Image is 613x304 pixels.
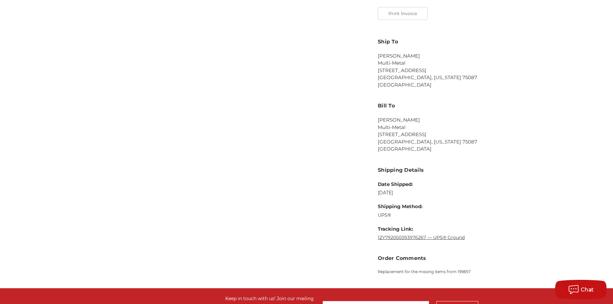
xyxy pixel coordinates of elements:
[581,287,594,293] span: Chat
[555,280,607,299] button: Chat
[378,60,507,67] li: Multi-Metal
[378,226,465,233] dt: Tracking Link:
[378,131,507,138] li: [STREET_ADDRESS]
[378,212,465,219] dd: UPS®
[378,74,507,81] li: [GEOGRAPHIC_DATA], [US_STATE] 75087
[378,181,465,188] dt: Date Shipped:
[378,67,507,74] li: [STREET_ADDRESS]
[378,116,507,124] li: [PERSON_NAME]
[378,166,507,174] h3: Shipping Details
[378,138,507,146] li: [GEOGRAPHIC_DATA], [US_STATE] 75087
[378,254,507,262] h3: Order Comments
[378,269,507,275] p: Replacement for the missing items from 199857
[378,7,428,20] button: Print Invoice
[378,189,465,196] dd: [DATE]
[378,52,507,60] li: [PERSON_NAME]
[378,145,507,153] li: [GEOGRAPHIC_DATA]
[378,81,507,89] li: [GEOGRAPHIC_DATA]
[378,203,465,210] dt: Shipping Method:
[378,124,507,131] li: Multi-Metal
[378,38,507,46] h3: Ship To
[378,235,465,240] a: 1ZY792050393976267 — UPS® Ground
[378,102,507,110] h3: Bill To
